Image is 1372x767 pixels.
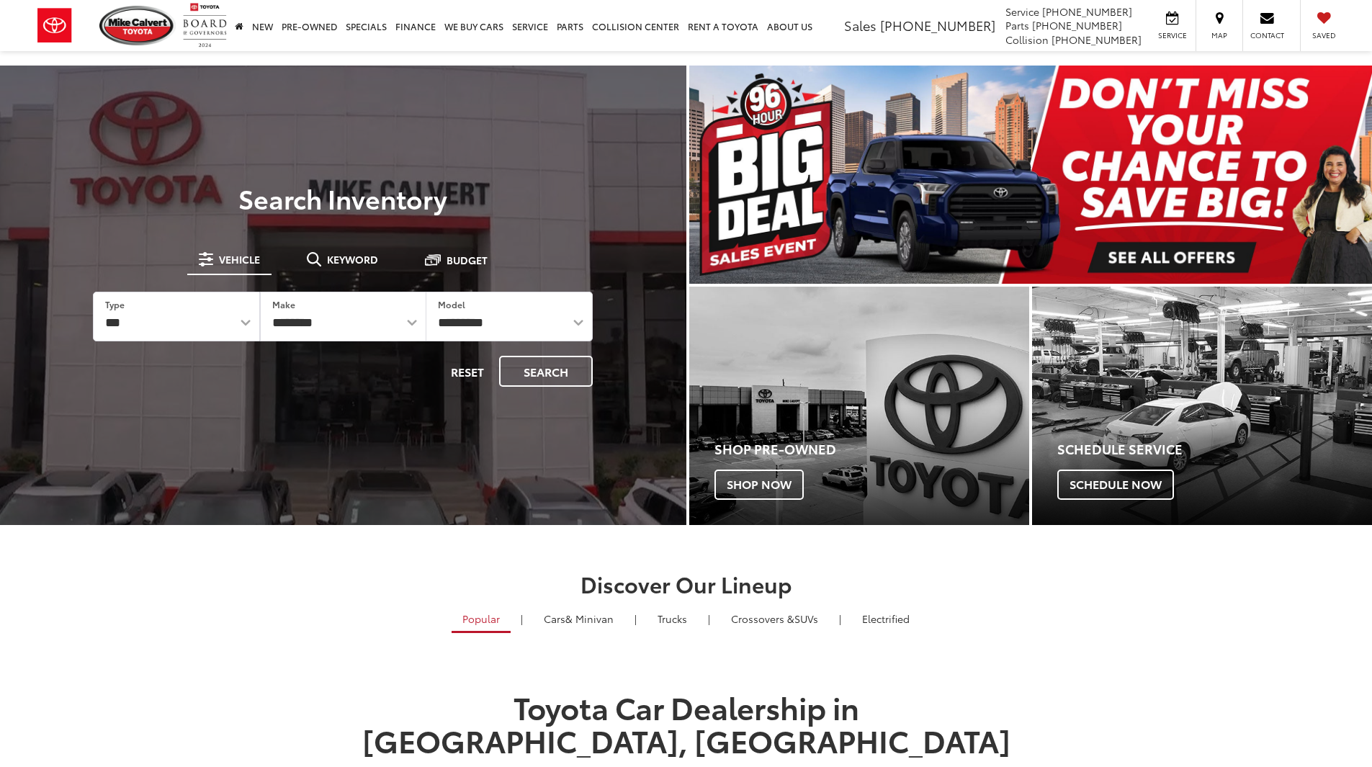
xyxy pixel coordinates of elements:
span: Shop Now [714,470,804,500]
span: Crossovers & [731,611,794,626]
a: Shop Pre-Owned Shop Now [689,287,1029,525]
a: Popular [452,606,511,633]
span: Parts [1005,18,1029,32]
span: Contact [1250,30,1284,40]
span: & Minivan [565,611,614,626]
li: | [835,611,845,626]
span: Schedule Now [1057,470,1174,500]
span: Keyword [327,254,378,264]
h3: Search Inventory [60,184,626,212]
span: Collision [1005,32,1049,47]
div: Toyota [689,287,1029,525]
h4: Shop Pre-Owned [714,442,1029,457]
div: Toyota [1032,287,1372,525]
span: [PHONE_NUMBER] [1032,18,1122,32]
h2: Discover Our Lineup [179,572,1194,596]
span: Saved [1308,30,1340,40]
span: Service [1005,4,1039,19]
label: Type [105,298,125,310]
span: Service [1156,30,1188,40]
span: [PHONE_NUMBER] [880,16,995,35]
span: Map [1203,30,1235,40]
label: Model [438,298,465,310]
button: Search [499,356,593,387]
span: Vehicle [219,254,260,264]
a: Trucks [647,606,698,631]
span: Sales [844,16,876,35]
span: [PHONE_NUMBER] [1042,4,1132,19]
label: Make [272,298,295,310]
a: Electrified [851,606,920,631]
li: | [631,611,640,626]
button: Reset [439,356,496,387]
h4: Schedule Service [1057,442,1372,457]
span: [PHONE_NUMBER] [1052,32,1142,47]
li: | [704,611,714,626]
span: Budget [447,255,488,265]
li: | [517,611,526,626]
a: Schedule Service Schedule Now [1032,287,1372,525]
a: Cars [533,606,624,631]
img: Mike Calvert Toyota [99,6,176,45]
a: SUVs [720,606,829,631]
